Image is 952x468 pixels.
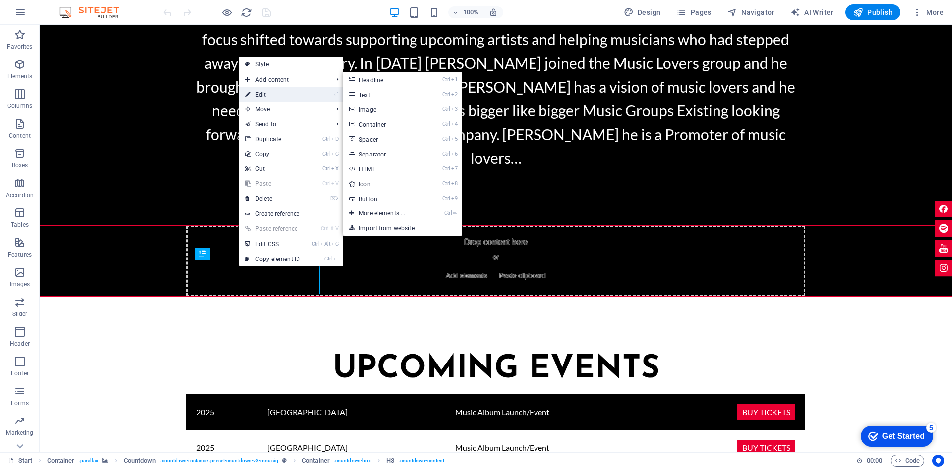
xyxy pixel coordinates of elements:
p: Images [10,280,30,288]
p: Slider [12,310,28,318]
button: Navigator [723,4,778,20]
button: Click here to leave preview mode and continue editing [221,6,233,18]
span: Navigator [727,7,774,17]
i: V [331,180,338,187]
a: Ctrl⏎More elements ... [343,206,425,221]
a: Ctrl2Text [343,87,425,102]
i: Ctrl [322,151,330,157]
div: Get Started [29,11,72,20]
a: Ctrl7HTML [343,161,425,176]
span: Paste clipboard [456,244,510,258]
span: Add content [239,72,328,87]
i: Reload page [241,7,252,18]
i: On resize automatically adjust zoom level to fit chosen device. [489,8,498,17]
a: Ctrl3Image [343,102,425,117]
i: Ctrl [442,91,450,98]
button: Code [891,455,924,467]
button: Design [620,4,665,20]
i: 7 [451,165,458,172]
i: I [333,256,338,262]
i: 5 [451,136,458,142]
i: Ctrl [322,180,330,187]
h6: 100% [463,6,479,18]
i: Ctrl [321,225,329,232]
span: Click to select. Double-click to edit [302,455,330,467]
span: Click to select. Double-click to edit [386,455,394,467]
a: Ctrl4Container [343,117,425,132]
p: Features [8,251,32,259]
nav: breadcrumb [47,455,445,467]
i: ⇧ [330,225,334,232]
span: 00 00 [867,455,882,467]
a: Ctrl⇧VPaste reference [239,221,306,236]
i: Ctrl [324,256,332,262]
span: . countdown-instance .preset-countdown-v3-mousiq [160,455,278,467]
i: Ctrl [312,241,320,247]
a: Ctrl5Spacer [343,132,425,147]
span: Click to select. Double-click to edit [124,455,156,467]
button: Pages [672,4,715,20]
i: 4 [451,121,458,127]
a: Ctrl9Button [343,191,425,206]
span: Publish [853,7,892,17]
button: reload [240,6,252,18]
p: Columns [7,102,32,110]
a: CtrlICopy element ID [239,252,306,266]
span: AI Writer [790,7,833,17]
i: X [331,165,338,172]
button: More [908,4,948,20]
button: AI Writer [786,4,837,20]
p: Forms [11,399,29,407]
a: Click to cancel selection. Double-click to open Pages [8,455,33,467]
a: CtrlCCopy [239,147,306,161]
a: Ctrl6Separator [343,147,425,161]
i: Ctrl [442,106,450,112]
i: Ctrl [442,151,450,157]
i: Ctrl [442,180,450,187]
i: ⌦ [330,195,338,202]
a: Create reference [239,207,343,221]
p: Boxes [12,161,28,169]
div: Get Started 5 items remaining, 0% complete [8,5,80,26]
i: 8 [451,180,458,187]
i: 9 [451,195,458,202]
span: . countdown-content [399,455,445,467]
i: Ctrl [442,195,450,202]
p: Marketing [6,429,33,437]
div: Drop content here [147,201,766,271]
span: Pages [676,7,711,17]
span: Click to select. Double-click to edit [47,455,75,467]
i: 6 [451,151,458,157]
p: Footer [11,369,29,377]
i: Alt [320,241,330,247]
i: Ctrl [442,165,450,172]
img: Editor Logo [57,6,131,18]
i: V [335,225,338,232]
i: ⏎ [453,210,457,216]
span: Move [239,102,328,117]
button: 100% [448,6,483,18]
p: Tables [11,221,29,229]
a: Ctrl1Headline [343,72,425,87]
p: Accordion [6,191,34,199]
a: ⌦Delete [239,191,306,206]
span: : [874,457,875,464]
i: Ctrl [442,136,450,142]
a: Ctrl8Icon [343,176,425,191]
i: Ctrl [322,165,330,172]
a: CtrlDDuplicate [239,132,306,147]
a: Send to [239,117,328,132]
p: Content [9,132,31,140]
i: Ctrl [322,136,330,142]
i: D [331,136,338,142]
div: Design (Ctrl+Alt+Y) [620,4,665,20]
a: Import from website [343,221,462,236]
div: 5 [73,2,83,12]
i: Ctrl [444,210,452,216]
i: This element is a customizable preset [282,458,287,463]
a: ⏎Edit [239,87,306,102]
h6: Session time [856,455,883,467]
p: Elements [7,72,33,80]
span: More [912,7,944,17]
i: Ctrl [442,76,450,83]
